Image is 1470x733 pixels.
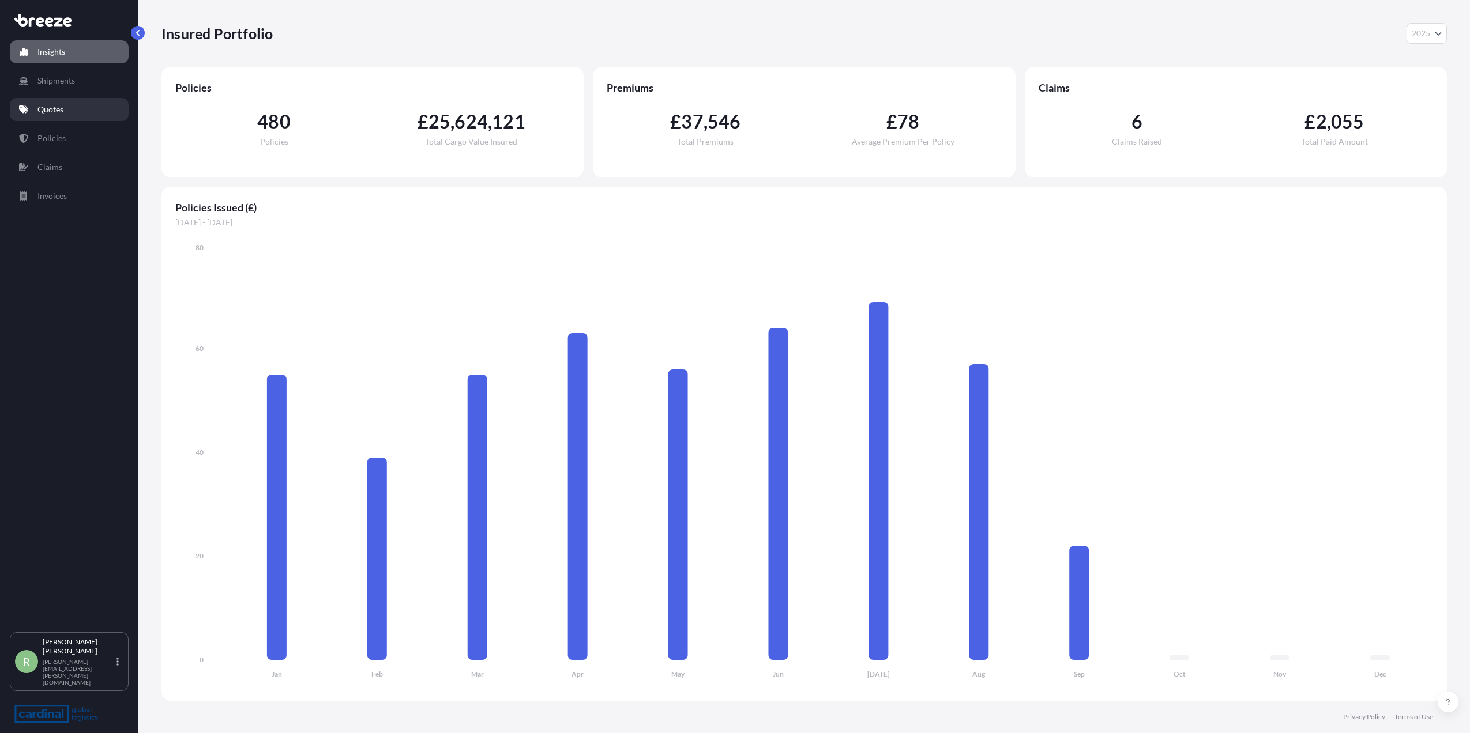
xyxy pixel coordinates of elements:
[677,138,734,146] span: Total Premiums
[1343,712,1385,721] a: Privacy Policy
[708,112,741,131] span: 546
[37,75,75,86] p: Shipments
[1374,670,1386,678] tspan: Dec
[196,344,204,353] tspan: 60
[972,670,986,678] tspan: Aug
[260,138,288,146] span: Policies
[425,138,517,146] span: Total Cargo Value Insured
[37,46,65,58] p: Insights
[1131,112,1142,131] span: 6
[257,112,291,131] span: 480
[1174,670,1186,678] tspan: Oct
[10,98,129,121] a: Quotes
[607,81,1001,95] span: Premiums
[671,670,685,678] tspan: May
[1327,112,1331,131] span: ,
[43,637,114,656] p: [PERSON_NAME] [PERSON_NAME]
[773,670,784,678] tspan: Jun
[428,112,450,131] span: 25
[1407,23,1447,44] button: Year Selector
[471,670,484,678] tspan: Mar
[175,81,570,95] span: Policies
[681,112,703,131] span: 37
[37,161,62,173] p: Claims
[10,156,129,179] a: Claims
[886,112,897,131] span: £
[10,184,129,207] a: Invoices
[196,551,204,560] tspan: 20
[488,112,492,131] span: ,
[196,448,204,456] tspan: 40
[852,138,954,146] span: Average Premium Per Policy
[450,112,454,131] span: ,
[1112,138,1162,146] span: Claims Raised
[1394,712,1433,721] a: Terms of Use
[1412,28,1430,39] span: 2025
[371,670,383,678] tspan: Feb
[200,655,204,664] tspan: 0
[1301,138,1368,146] span: Total Paid Amount
[196,243,204,252] tspan: 80
[161,24,273,43] p: Insured Portfolio
[670,112,681,131] span: £
[867,670,890,678] tspan: [DATE]
[43,658,114,686] p: [PERSON_NAME][EMAIL_ADDRESS][PERSON_NAME][DOMAIN_NAME]
[175,217,1433,228] span: [DATE] - [DATE]
[704,112,708,131] span: ,
[1304,112,1315,131] span: £
[572,670,584,678] tspan: Apr
[897,112,919,131] span: 78
[37,104,63,115] p: Quotes
[454,112,488,131] span: 624
[418,112,428,131] span: £
[1074,670,1085,678] tspan: Sep
[10,69,129,92] a: Shipments
[23,656,30,667] span: R
[10,40,129,63] a: Insights
[37,133,66,144] p: Policies
[492,112,525,131] span: 121
[37,190,67,202] p: Invoices
[1331,112,1364,131] span: 055
[175,201,1433,214] span: Policies Issued (£)
[1316,112,1327,131] span: 2
[272,670,282,678] tspan: Jan
[14,705,98,723] img: organization-logo
[1039,81,1433,95] span: Claims
[10,127,129,150] a: Policies
[1273,670,1287,678] tspan: Nov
